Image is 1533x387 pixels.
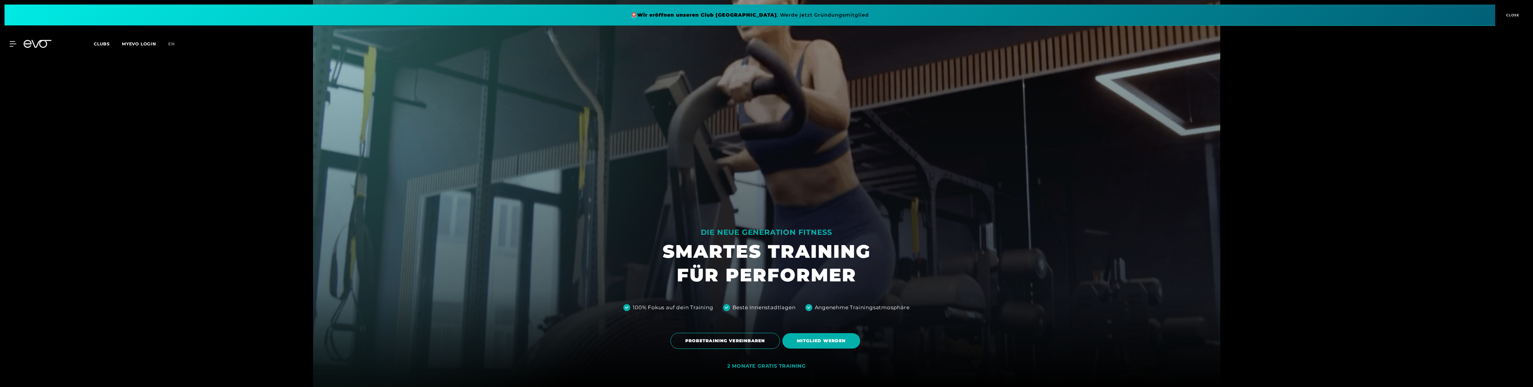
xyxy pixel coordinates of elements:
[94,41,110,47] span: Clubs
[122,41,156,47] a: MYEVO LOGIN
[1505,12,1519,18] span: CLOSE
[685,338,765,344] span: PROBETRAINING VEREINBAREN
[732,304,796,312] div: Beste Innenstadtlagen
[727,363,806,369] div: 2 MONATE GRATIS TRAINING
[633,304,713,312] div: 100% Fokus auf dein Training
[663,240,871,287] h1: SMARTES TRAINING FÜR PERFORMER
[663,228,871,237] div: DIE NEUE GENERATION FITNESS
[94,41,122,47] a: Clubs
[168,41,175,47] span: en
[815,304,910,312] div: Angenehme Trainingsatmosphäre
[670,328,782,353] a: PROBETRAINING VEREINBAREN
[1495,5,1528,26] button: CLOSE
[782,329,863,353] a: MITGLIED WERDEN
[797,338,846,344] span: MITGLIED WERDEN
[168,41,182,48] a: en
